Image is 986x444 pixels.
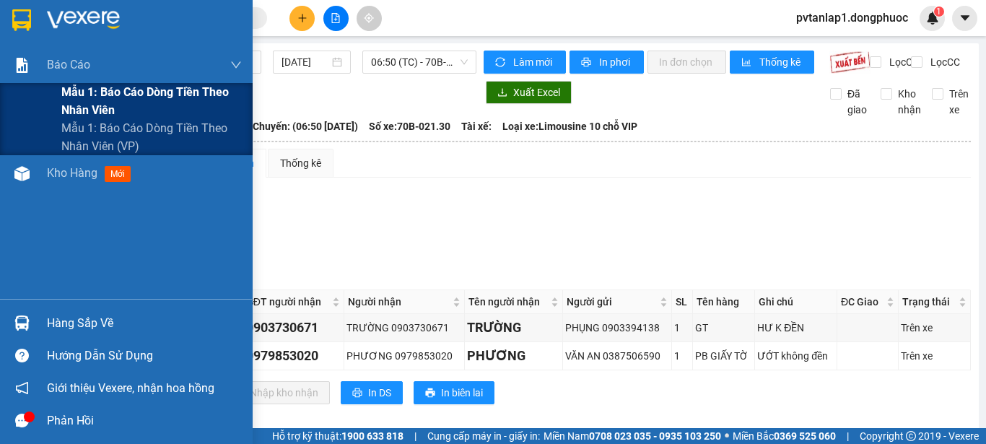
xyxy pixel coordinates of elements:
[567,294,657,310] span: Người gửi
[323,6,349,31] button: file-add
[368,385,391,401] span: In DS
[32,105,88,113] span: 06:59:07 [DATE]
[674,348,690,364] div: 1
[331,13,341,23] span: file-add
[114,64,177,73] span: Hotline: 19001152
[39,78,177,90] span: -----------------------------------------
[467,318,560,338] div: TRƯỜNG
[246,346,341,366] div: 0979853020
[14,58,30,73] img: solution-icon
[674,320,690,336] div: 1
[497,87,507,99] span: download
[565,320,669,336] div: PHỤNG 0903394138
[414,381,494,404] button: printerIn biên lai
[959,12,972,25] span: caret-down
[441,385,483,401] span: In biên lai
[105,166,131,182] span: mới
[364,13,374,23] span: aim
[647,51,726,74] button: In đơn chọn
[468,294,548,310] span: Tên người nhận
[943,86,974,118] span: Trên xe
[15,349,29,362] span: question-circle
[695,348,752,364] div: PB GIẤY TỜ
[926,12,939,25] img: icon-new-feature
[352,388,362,399] span: printer
[829,51,871,74] img: 9k=
[513,84,560,100] span: Xuất Excel
[5,9,69,72] img: logo
[733,428,836,444] span: Miền Bắc
[114,23,194,41] span: Bến xe [GEOGRAPHIC_DATA]
[346,348,462,364] div: PHƯƠNG 0979853020
[230,59,242,71] span: down
[47,410,242,432] div: Phản hồi
[842,86,873,118] span: Đã giao
[570,51,644,74] button: printerIn phơi
[297,13,307,23] span: plus
[565,348,669,364] div: VĂN AN 0387506590
[61,119,242,155] span: Mẫu 1: Báo cáo dòng tiền theo nhân viên (VP)
[357,6,382,31] button: aim
[280,155,321,171] div: Thống kê
[892,86,927,118] span: Kho nhận
[952,6,977,31] button: caret-down
[4,105,88,113] span: In ngày:
[47,379,214,397] span: Giới thiệu Vexere, nhận hoa hồng
[759,54,803,70] span: Thống kê
[272,428,403,444] span: Hỗ trợ kỹ thuật:
[47,56,90,74] span: Báo cáo
[253,118,358,134] span: Chuyến: (06:50 [DATE])
[934,6,944,17] sup: 1
[282,54,329,70] input: 15/10/2025
[502,118,637,134] span: Loại xe: Limousine 10 chỗ VIP
[61,83,242,119] span: Mẫu 1: Báo cáo dòng tiền theo nhân viên
[114,8,198,20] strong: ĐỒNG PHƯỚC
[589,430,721,442] strong: 0708 023 035 - 0935 103 250
[346,320,462,336] div: TRƯỜNG 0903730671
[425,388,435,399] span: printer
[427,428,540,444] span: Cung cấp máy in - giấy in:
[348,294,450,310] span: Người nhận
[901,320,968,336] div: Trên xe
[4,93,150,102] span: [PERSON_NAME]:
[47,166,97,180] span: Kho hàng
[774,430,836,442] strong: 0369 525 060
[341,430,403,442] strong: 1900 633 818
[884,54,921,70] span: Lọc CR
[72,92,150,103] span: VPTL1510250001
[847,428,849,444] span: |
[757,348,834,364] div: ƯỚT không đền
[114,43,198,61] span: 01 Võ Văn Truyện, KP.1, Phường 2
[581,57,593,69] span: printer
[461,118,492,134] span: Tài xế:
[369,118,450,134] span: Số xe: 70B-021.30
[513,54,554,70] span: Làm mới
[486,81,572,104] button: downloadXuất Excel
[47,313,242,334] div: Hàng sắp về
[901,348,968,364] div: Trên xe
[925,54,962,70] span: Lọc CC
[414,428,416,444] span: |
[755,290,837,314] th: Ghi chú
[12,9,31,31] img: logo-vxr
[14,315,30,331] img: warehouse-icon
[757,320,834,336] div: HƯ K ĐỀN
[902,294,956,310] span: Trạng thái
[47,345,242,367] div: Hướng dẫn sử dụng
[725,433,729,439] span: ⚪️
[672,290,693,314] th: SL
[741,57,754,69] span: bar-chart
[841,294,884,310] span: ĐC Giao
[465,314,563,342] td: TRƯỜNG
[730,51,814,74] button: bar-chartThống kê
[341,381,403,404] button: printerIn DS
[936,6,941,17] span: 1
[785,9,920,27] span: pvtanlap1.dongphuoc
[371,51,468,73] span: 06:50 (TC) - 70B-021.30
[15,381,29,395] span: notification
[248,294,329,310] span: SĐT người nhận
[695,320,752,336] div: GT
[495,57,507,69] span: sync
[289,6,315,31] button: plus
[244,314,344,342] td: 0903730671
